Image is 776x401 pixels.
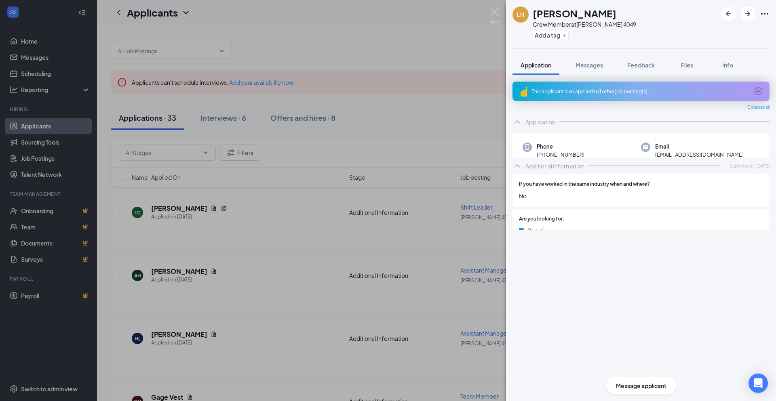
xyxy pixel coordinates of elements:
span: Part-time [527,226,553,235]
span: Messages [576,61,603,69]
svg: ChevronUp [512,117,522,127]
span: [DATE] [756,162,770,169]
div: Crew Member at [PERSON_NAME] 4049 [533,20,636,28]
div: Additional Information [525,162,584,170]
span: [PHONE_NUMBER] [537,151,584,159]
svg: Plus [562,33,567,38]
div: Open Intercom Messenger [749,374,768,393]
svg: ArrowRight [743,9,753,19]
span: Message applicant [616,381,666,390]
span: Submitted: [730,162,753,169]
svg: Ellipses [760,9,770,19]
span: If you have worked in the same industry when and where? [519,181,650,188]
button: PlusAdd a tag [533,31,569,39]
span: Application [521,61,551,69]
svg: ArrowCircle [753,86,763,96]
span: Info [722,61,733,69]
div: This applicant also applied to 1 other job posting(s) [532,88,749,95]
svg: ChevronUp [512,161,522,171]
span: Are you looking for: [519,215,564,223]
button: ArrowLeftNew [721,6,736,21]
span: No [519,191,763,200]
span: [EMAIL_ADDRESS][DOMAIN_NAME] [655,151,744,159]
span: Phone [537,143,584,151]
h1: [PERSON_NAME] [533,6,616,20]
div: Application [525,118,555,126]
span: Collapse all [747,104,770,111]
span: Files [681,61,693,69]
span: Feedback [627,61,655,69]
div: LH [517,10,524,19]
span: Email [655,143,744,151]
svg: ArrowLeftNew [723,9,733,19]
button: ArrowRight [740,6,755,21]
